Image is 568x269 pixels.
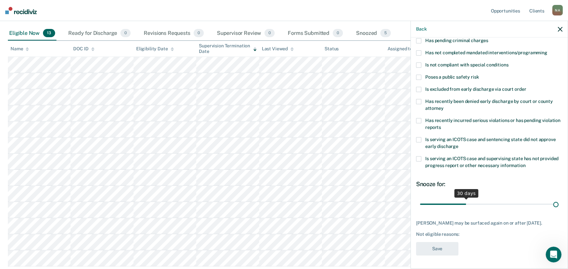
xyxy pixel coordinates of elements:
[416,220,562,226] div: [PERSON_NAME] may be surfaced again on or after [DATE].
[416,181,562,188] div: Snooze for:
[380,29,391,37] span: 5
[425,99,553,111] span: Has recently been denied early discharge by court or county attorney
[199,43,256,54] div: Supervision Termination Date
[546,247,561,262] iframe: Intercom live chat
[136,46,174,52] div: Eligibility Date
[355,26,392,41] div: Snoozed
[325,46,339,52] div: Status
[262,46,294,52] div: Last Viewed
[416,26,427,32] button: Back
[388,46,418,52] div: Assigned to
[194,29,204,37] span: 0
[425,86,526,92] span: Is excluded from early discharge via court order
[216,26,276,41] div: Supervisor Review
[8,26,56,41] div: Eligible Now
[333,29,343,37] span: 0
[416,242,458,256] button: Save
[425,74,479,80] span: Poses a public safety risk
[43,29,55,37] span: 13
[120,29,131,37] span: 0
[425,50,547,55] span: Has not completed mandated interventions/programming
[142,26,205,41] div: Revisions Requests
[11,46,29,52] div: Name
[552,5,563,15] div: N A
[425,118,560,130] span: Has recently incurred serious violations or has pending violation reports
[425,62,508,67] span: Is not compliant with special conditions
[264,29,275,37] span: 0
[416,232,562,237] div: Not eligible reasons:
[425,137,556,149] span: Is serving an ICOTS case and sentencing state did not approve early discharge
[425,38,488,43] span: Has pending criminal charges
[5,7,37,14] img: Recidiviz
[73,46,94,52] div: DOC ID
[67,26,132,41] div: Ready for Discharge
[454,189,478,198] div: 30 days
[425,156,558,168] span: Is serving an ICOTS case and supervising state has not provided progress report or other necessar...
[286,26,344,41] div: Forms Submitted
